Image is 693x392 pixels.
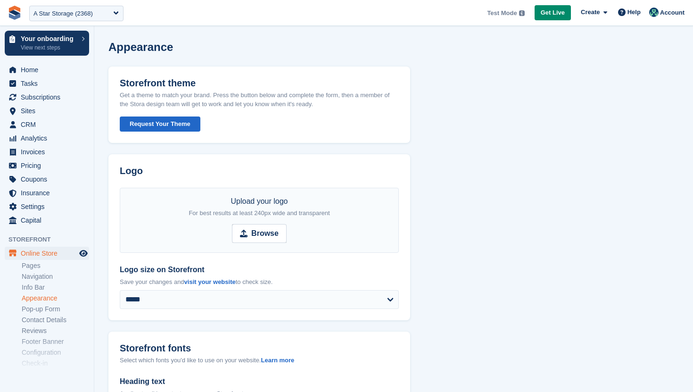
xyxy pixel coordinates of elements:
a: Reviews [22,326,89,335]
h2: Storefront fonts [120,343,191,354]
span: Analytics [21,132,77,145]
p: Your onboarding [21,35,77,42]
span: Storefront [8,235,94,244]
a: Appearance [22,294,89,303]
span: Test Mode [487,8,517,18]
div: A Star Storage (2368) [33,9,93,18]
a: Your onboarding View next steps [5,31,89,56]
a: Pages [22,261,89,270]
h2: Logo [120,166,399,176]
a: menu [5,214,89,227]
a: Get Live [535,5,571,21]
a: menu [5,77,89,90]
a: Check-in [22,359,89,368]
a: Booking form links [22,370,89,379]
label: Heading text [120,376,399,387]
span: For best results at least 240px wide and transparent [189,209,330,217]
h2: Storefront theme [120,78,196,89]
a: menu [5,118,89,131]
span: Home [21,63,77,76]
a: Configuration [22,348,89,357]
span: Subscriptions [21,91,77,104]
a: menu [5,132,89,145]
input: Browse [232,224,287,243]
span: Account [660,8,685,17]
img: icon-info-grey-7440780725fd019a000dd9b08b2336e03edf1995a4989e88bcd33f0948082b44.svg [519,10,525,16]
button: Request Your Theme [120,117,200,132]
a: menu [5,159,89,172]
span: Get Live [541,8,565,17]
span: Insurance [21,186,77,200]
img: Jennifer Ofodile [649,8,659,17]
a: menu [5,247,89,260]
span: CRM [21,118,77,131]
a: Pop-up Form [22,305,89,314]
div: Upload your logo [189,196,330,218]
a: menu [5,63,89,76]
span: Online Store [21,247,77,260]
span: Settings [21,200,77,213]
a: Learn more [261,357,294,364]
a: menu [5,200,89,213]
span: Coupons [21,173,77,186]
h1: Appearance [108,41,173,53]
div: Select which fonts you'd like to use on your website. [120,356,399,365]
a: Contact Details [22,316,89,325]
span: Help [627,8,641,17]
a: Navigation [22,272,89,281]
a: menu [5,104,89,117]
a: Info Bar [22,283,89,292]
a: Footer Banner [22,337,89,346]
a: menu [5,173,89,186]
strong: Browse [251,228,279,239]
span: Tasks [21,77,77,90]
span: Create [581,8,600,17]
p: Get a theme to match your brand. Press the button below and complete the form, then a member of t... [120,91,399,109]
a: Preview store [78,248,89,259]
p: View next steps [21,43,77,52]
a: menu [5,186,89,200]
a: visit your website [184,278,236,285]
span: Invoices [21,145,77,158]
span: Pricing [21,159,77,172]
span: Capital [21,214,77,227]
a: menu [5,145,89,158]
a: menu [5,91,89,104]
span: Sites [21,104,77,117]
label: Logo size on Storefront [120,264,399,275]
p: Save your changes and to check size. [120,277,399,287]
img: stora-icon-8386f47178a22dfd0bd8f6a31ec36ba5ce8667c1dd55bd0f319d3a0aa187defe.svg [8,6,22,20]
